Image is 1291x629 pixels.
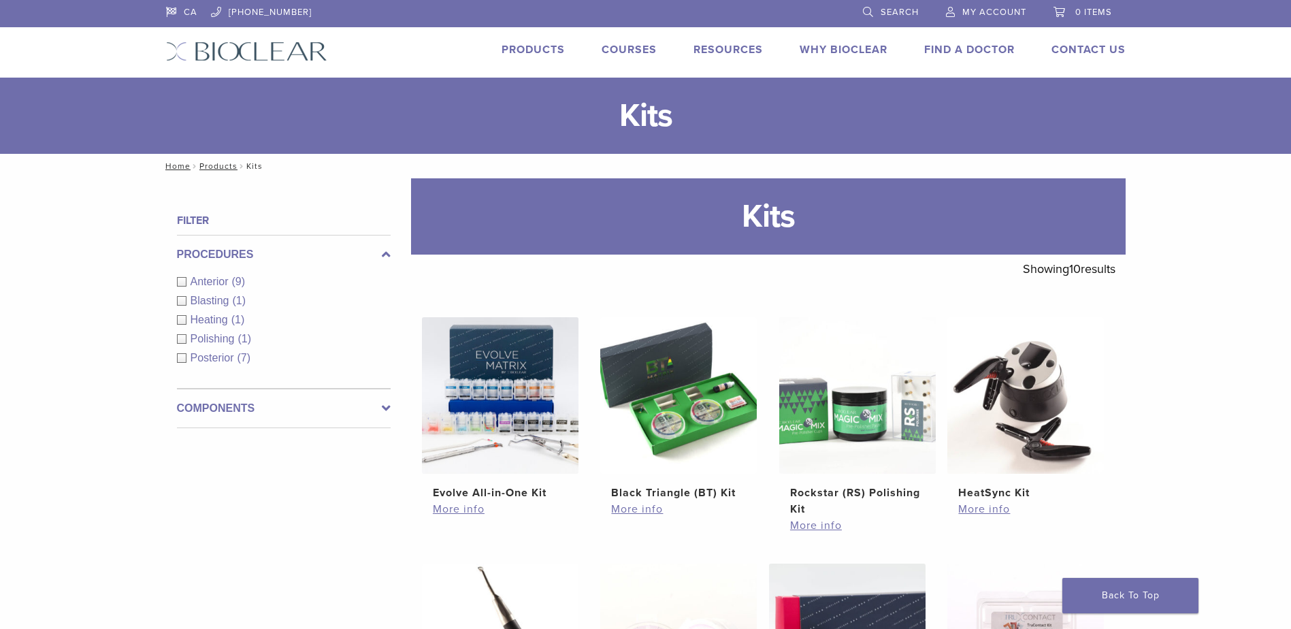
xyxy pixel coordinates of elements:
[779,317,937,517] a: Rockstar (RS) Polishing KitRockstar (RS) Polishing Kit
[411,178,1126,255] h1: Kits
[600,317,757,474] img: Black Triangle (BT) Kit
[191,276,232,287] span: Anterior
[191,163,199,170] span: /
[924,43,1015,57] a: Find A Doctor
[1023,255,1115,283] p: Showing results
[947,317,1104,474] img: HeatSync Kit
[191,333,238,344] span: Polishing
[177,212,391,229] h4: Filter
[231,314,245,325] span: (1)
[232,295,246,306] span: (1)
[156,154,1136,178] nav: Kits
[421,317,580,501] a: Evolve All-in-One KitEvolve All-in-One Kit
[790,517,925,534] a: More info
[422,317,578,474] img: Evolve All-in-One Kit
[433,501,568,517] a: More info
[238,163,246,170] span: /
[958,485,1093,501] h2: HeatSync Kit
[238,333,251,344] span: (1)
[1062,578,1198,613] a: Back To Top
[161,161,191,171] a: Home
[611,501,746,517] a: More info
[600,317,758,501] a: Black Triangle (BT) KitBlack Triangle (BT) Kit
[232,276,246,287] span: (9)
[166,42,327,61] img: Bioclear
[790,485,925,517] h2: Rockstar (RS) Polishing Kit
[693,43,763,57] a: Resources
[958,501,1093,517] a: More info
[881,7,919,18] span: Search
[191,352,238,364] span: Posterior
[1051,43,1126,57] a: Contact Us
[1075,7,1112,18] span: 0 items
[502,43,565,57] a: Products
[962,7,1026,18] span: My Account
[800,43,887,57] a: Why Bioclear
[199,161,238,171] a: Products
[1069,261,1081,276] span: 10
[191,295,233,306] span: Blasting
[177,246,391,263] label: Procedures
[238,352,251,364] span: (7)
[191,314,231,325] span: Heating
[433,485,568,501] h2: Evolve All-in-One Kit
[947,317,1105,501] a: HeatSync KitHeatSync Kit
[611,485,746,501] h2: Black Triangle (BT) Kit
[602,43,657,57] a: Courses
[177,400,391,417] label: Components
[779,317,936,474] img: Rockstar (RS) Polishing Kit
